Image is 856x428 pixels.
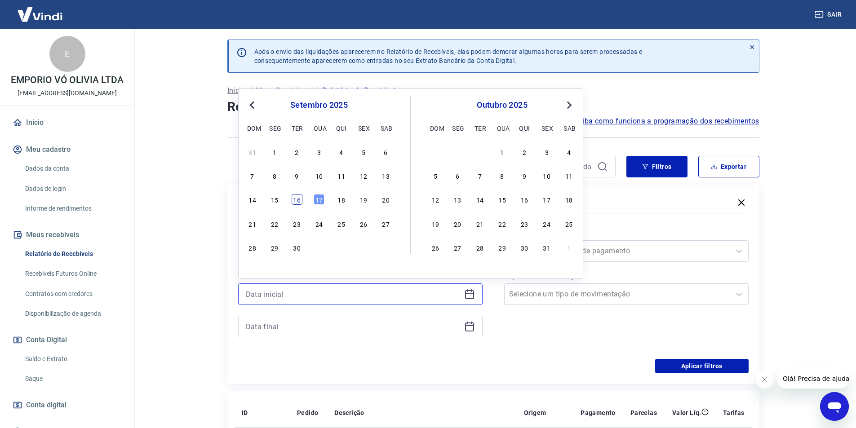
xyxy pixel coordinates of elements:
[269,242,280,253] div: Choose segunda-feira, 29 de setembro de 2025
[506,271,747,282] label: Tipo de Movimentação
[11,75,124,85] p: EMPORIO VÓ OLIVIA LTDA
[497,194,508,205] div: Choose quarta-feira, 15 de outubro de 2025
[247,194,258,205] div: Choose domingo, 14 de setembro de 2025
[381,146,391,157] div: Choose sábado, 6 de setembro de 2025
[506,228,747,238] label: Forma de Pagamento
[626,156,687,177] button: Filtros
[519,170,530,181] div: Choose quinta-feira, 9 de outubro de 2025
[541,218,552,229] div: Choose sexta-feira, 24 de outubro de 2025
[247,146,258,157] div: Choose domingo, 31 de agosto de 2025
[5,6,75,13] span: Olá! Precisa de ajuda?
[429,145,576,254] div: month 2025-10
[269,123,280,133] div: seg
[381,170,391,181] div: Choose sábado, 13 de setembro de 2025
[655,359,749,373] button: Aplicar filtros
[334,408,364,417] p: Descrição
[541,146,552,157] div: Choose sexta-feira, 3 de outubro de 2025
[475,146,485,157] div: Choose terça-feira, 30 de setembro de 2025
[475,194,485,205] div: Choose terça-feira, 14 de outubro de 2025
[18,88,117,98] p: [EMAIL_ADDRESS][DOMAIN_NAME]
[452,194,463,205] div: Choose segunda-feira, 13 de outubro de 2025
[541,194,552,205] div: Choose sexta-feira, 17 de outubro de 2025
[756,371,774,388] iframe: Fechar mensagem
[381,123,391,133] div: sab
[519,146,530,157] div: Choose quinta-feira, 2 de outubro de 2025
[314,146,324,157] div: Choose quarta-feira, 3 de setembro de 2025
[11,330,124,350] button: Conta Digital
[269,170,280,181] div: Choose segunda-feira, 8 de setembro de 2025
[292,146,302,157] div: Choose terça-feira, 2 de setembro de 2025
[430,170,441,181] div: Choose domingo, 5 de outubro de 2025
[452,218,463,229] div: Choose segunda-feira, 20 de outubro de 2025
[429,100,576,110] div: outubro 2025
[22,370,124,388] a: Saque
[247,218,258,229] div: Choose domingo, 21 de setembro de 2025
[315,85,318,96] p: /
[820,392,849,421] iframe: Botão para abrir a janela de mensagens
[430,242,441,253] div: Choose domingo, 26 de outubro de 2025
[254,47,643,65] p: Após o envio das liquidações aparecerem no Relatório de Recebíveis, elas podem demorar algumas ho...
[358,146,369,157] div: Choose sexta-feira, 5 de setembro de 2025
[22,265,124,283] a: Recebíveis Futuros Online
[475,123,485,133] div: ter
[563,146,574,157] div: Choose sábado, 4 de outubro de 2025
[292,194,302,205] div: Choose terça-feira, 16 de setembro de 2025
[430,218,441,229] div: Choose domingo, 19 de outubro de 2025
[475,242,485,253] div: Choose terça-feira, 28 de outubro de 2025
[269,194,280,205] div: Choose segunda-feira, 15 de setembro de 2025
[22,285,124,303] a: Contratos com credores
[11,140,124,159] button: Meu cadastro
[452,242,463,253] div: Choose segunda-feira, 27 de outubro de 2025
[22,245,124,263] a: Relatório de Recebíveis
[430,146,441,157] div: Choose domingo, 28 de setembro de 2025
[314,123,324,133] div: qua
[336,123,347,133] div: qui
[541,170,552,181] div: Choose sexta-feira, 10 de outubro de 2025
[247,170,258,181] div: Choose domingo, 7 de setembro de 2025
[381,218,391,229] div: Choose sábado, 27 de setembro de 2025
[246,320,461,333] input: Data final
[541,123,552,133] div: sex
[519,218,530,229] div: Choose quinta-feira, 23 de outubro de 2025
[247,100,257,110] button: Previous Month
[256,85,311,96] a: Meus Recebíveis
[574,116,759,127] span: Saiba como funciona a programação dos recebimentos
[297,408,318,417] p: Pedido
[49,36,85,72] div: E
[22,199,124,218] a: Informe de rendimentos
[563,170,574,181] div: Choose sábado, 11 de outubro de 2025
[246,287,461,301] input: Data inicial
[269,146,280,157] div: Choose segunda-feira, 1 de setembro de 2025
[541,242,552,253] div: Choose sexta-feira, 31 de outubro de 2025
[242,408,248,417] p: ID
[314,170,324,181] div: Choose quarta-feira, 10 de setembro de 2025
[227,85,245,96] a: Início
[813,6,845,23] button: Sair
[630,408,657,417] p: Parcelas
[563,242,574,253] div: Choose sábado, 1 de novembro de 2025
[497,146,508,157] div: Choose quarta-feira, 1 de outubro de 2025
[497,218,508,229] div: Choose quarta-feira, 22 de outubro de 2025
[336,146,347,157] div: Choose quinta-feira, 4 de setembro de 2025
[336,218,347,229] div: Choose quinta-feira, 25 de setembro de 2025
[519,194,530,205] div: Choose quinta-feira, 16 de outubro de 2025
[227,98,759,116] h4: Relatório de Recebíveis
[246,145,392,254] div: month 2025-09
[314,218,324,229] div: Choose quarta-feira, 24 de setembro de 2025
[292,242,302,253] div: Choose terça-feira, 30 de setembro de 2025
[475,218,485,229] div: Choose terça-feira, 21 de outubro de 2025
[358,218,369,229] div: Choose sexta-feira, 26 de setembro de 2025
[698,156,759,177] button: Exportar
[358,170,369,181] div: Choose sexta-feira, 12 de setembro de 2025
[519,242,530,253] div: Choose quinta-feira, 30 de outubro de 2025
[22,180,124,198] a: Dados de login
[11,225,124,245] button: Meus recebíveis
[246,100,392,110] div: setembro 2025
[314,242,324,253] div: Choose quarta-feira, 1 de outubro de 2025
[322,85,399,96] p: Relatório de Recebíveis
[475,170,485,181] div: Choose terça-feira, 7 de outubro de 2025
[336,170,347,181] div: Choose quinta-feira, 11 de setembro de 2025
[564,100,575,110] button: Next Month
